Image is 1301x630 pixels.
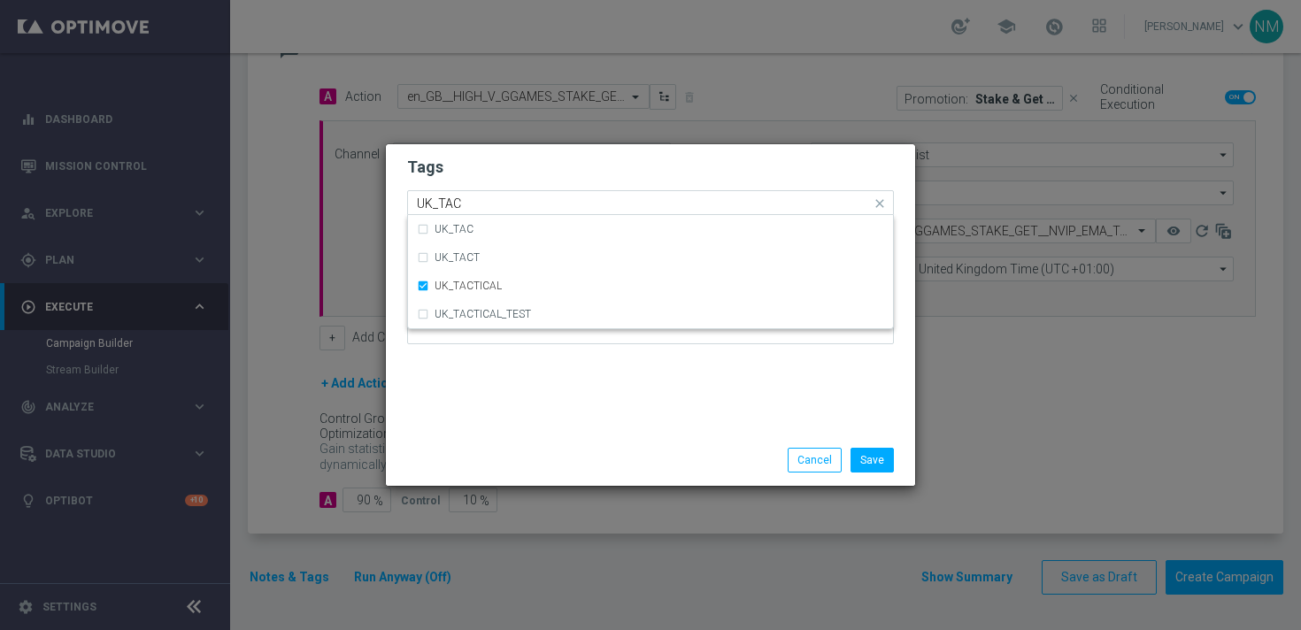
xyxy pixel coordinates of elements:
button: Cancel [788,448,842,472]
h2: Tags [407,157,894,178]
label: UK_TACT [435,252,480,263]
div: UK_TACTICAL_TEST [417,300,884,328]
div: UK_TAC [417,215,884,243]
div: UK_TACTICAL [417,272,884,300]
ng-select: UK_TACTICAL [407,190,894,215]
ng-dropdown-panel: Options list [407,215,894,329]
label: UK_TACTICAL [435,280,502,291]
button: Save [851,448,894,472]
div: UK_TACT [417,243,884,272]
label: UK_TACTICAL_TEST [435,309,531,319]
label: UK_TAC [435,224,473,234]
